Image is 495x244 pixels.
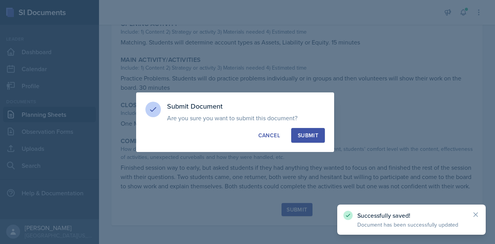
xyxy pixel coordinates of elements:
[298,131,318,139] div: Submit
[167,114,325,122] p: Are you sure you want to submit this document?
[357,221,466,229] p: Document has been successfully updated
[167,102,325,111] h3: Submit Document
[258,131,280,139] div: Cancel
[252,128,287,143] button: Cancel
[291,128,325,143] button: Submit
[357,212,466,219] p: Successfully saved!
